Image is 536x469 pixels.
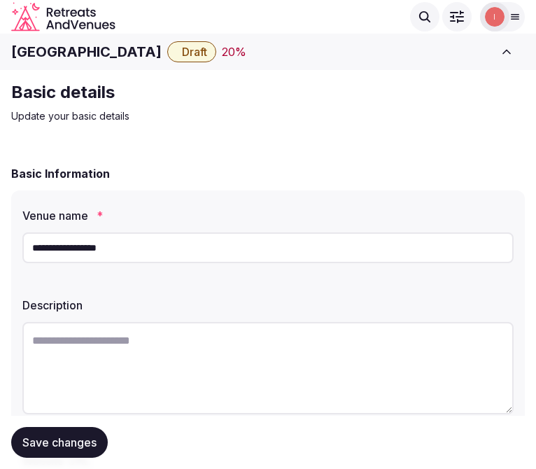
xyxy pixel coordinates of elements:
label: Venue name [22,210,514,221]
p: Update your basic details [11,109,481,123]
a: Visit the homepage [11,2,115,31]
h2: Basic details [11,81,481,104]
span: Draft [182,45,207,59]
button: Toggle sidebar [488,36,525,67]
div: 20 % [222,43,246,60]
button: 20% [222,43,246,60]
h1: [GEOGRAPHIC_DATA] [11,42,162,62]
h2: Basic Information [11,165,110,182]
svg: Retreats and Venues company logo [11,2,115,31]
label: Description [22,300,514,311]
button: Save changes [11,427,108,458]
img: Irene Gonzales [485,7,505,27]
span: Save changes [22,435,97,449]
button: Draft [167,41,216,62]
